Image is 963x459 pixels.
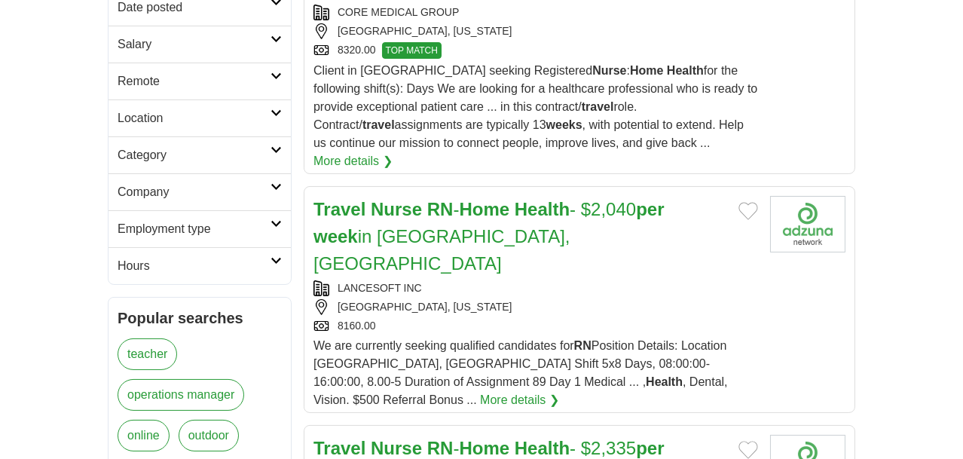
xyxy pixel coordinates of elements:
[313,199,365,219] strong: Travel
[636,199,664,219] strong: per
[313,299,758,315] div: [GEOGRAPHIC_DATA], [US_STATE]
[118,257,271,275] h2: Hours
[118,183,271,201] h2: Company
[427,199,454,219] strong: RN
[109,173,291,210] a: Company
[667,64,704,77] strong: Health
[313,318,758,334] div: 8160.00
[582,100,614,113] strong: travel
[313,23,758,39] div: [GEOGRAPHIC_DATA], [US_STATE]
[109,136,291,173] a: Category
[313,5,758,20] div: CORE MEDICAL GROUP
[118,338,177,370] a: teacher
[313,64,757,149] span: Client in [GEOGRAPHIC_DATA] seeking Registered : for the following shift(s): Days We are looking ...
[371,438,422,458] strong: Nurse
[313,152,393,170] a: More details ❯
[371,199,422,219] strong: Nurse
[382,42,442,59] span: TOP MATCH
[118,379,244,411] a: operations manager
[592,64,626,77] strong: Nurse
[109,247,291,284] a: Hours
[118,420,170,451] a: online
[480,391,559,409] a: More details ❯
[574,339,592,352] strong: RN
[109,26,291,63] a: Salary
[636,438,664,458] strong: per
[118,35,271,54] h2: Salary
[515,438,570,458] strong: Health
[109,210,291,247] a: Employment type
[313,199,665,274] a: Travel Nurse RN-Home Health- $2,040per weekin [GEOGRAPHIC_DATA], [GEOGRAPHIC_DATA]
[630,64,663,77] strong: Home
[118,220,271,238] h2: Employment type
[515,199,570,219] strong: Health
[118,109,271,127] h2: Location
[362,118,395,131] strong: travel
[646,375,683,388] strong: Health
[738,202,758,220] button: Add to favorite jobs
[427,438,454,458] strong: RN
[118,72,271,90] h2: Remote
[109,63,291,99] a: Remote
[179,420,239,451] a: outdoor
[118,146,271,164] h2: Category
[459,438,509,458] strong: Home
[546,118,582,131] strong: weeks
[313,226,358,246] strong: week
[738,441,758,459] button: Add to favorite jobs
[313,438,365,458] strong: Travel
[313,339,728,406] span: We are currently seeking qualified candidates for Position Details: Location [GEOGRAPHIC_DATA], [...
[118,307,282,329] h2: Popular searches
[459,199,509,219] strong: Home
[313,280,758,296] div: LANCESOFT INC
[109,99,291,136] a: Location
[313,42,758,59] div: 8320.00
[770,196,845,252] img: Company logo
